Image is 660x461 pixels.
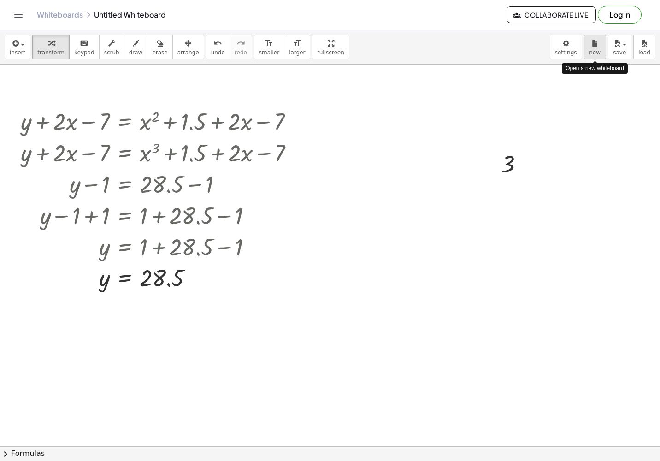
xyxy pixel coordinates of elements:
[147,35,172,59] button: erase
[230,35,252,59] button: redoredo
[550,35,582,59] button: settings
[11,7,26,22] button: Toggle navigation
[312,35,349,59] button: fullscreen
[74,49,94,56] span: keypad
[213,38,222,49] i: undo
[37,49,65,56] span: transform
[562,63,628,74] div: Open a new whiteboard
[104,49,119,56] span: scrub
[638,49,650,56] span: load
[514,11,588,19] span: Collaborate Live
[507,6,596,23] button: Collaborate Live
[293,38,301,49] i: format_size
[613,49,626,56] span: save
[211,49,225,56] span: undo
[608,35,631,59] button: save
[5,35,30,59] button: insert
[317,49,344,56] span: fullscreen
[69,35,100,59] button: keyboardkeypad
[206,35,230,59] button: undoundo
[152,49,167,56] span: erase
[236,38,245,49] i: redo
[589,49,601,56] span: new
[80,38,88,49] i: keyboard
[99,35,124,59] button: scrub
[265,38,273,49] i: format_size
[177,49,199,56] span: arrange
[259,49,279,56] span: smaller
[254,35,284,59] button: format_sizesmaller
[32,35,70,59] button: transform
[129,49,143,56] span: draw
[284,35,310,59] button: format_sizelarger
[584,35,606,59] button: new
[598,6,642,24] button: Log in
[289,49,305,56] span: larger
[235,49,247,56] span: redo
[172,35,204,59] button: arrange
[10,49,25,56] span: insert
[555,49,577,56] span: settings
[37,10,83,19] a: Whiteboards
[633,35,655,59] button: load
[124,35,148,59] button: draw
